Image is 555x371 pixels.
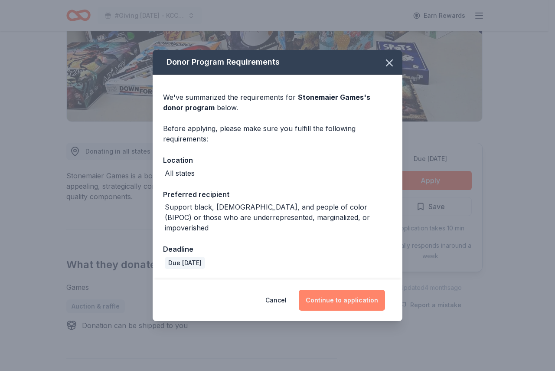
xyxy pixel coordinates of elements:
div: Donor Program Requirements [153,50,402,75]
div: Support black, [DEMOGRAPHIC_DATA], and people of color (BIPOC) or those who are underrepresented,... [165,202,392,233]
div: Location [163,154,392,166]
div: Preferred recipient [163,189,392,200]
div: Deadline [163,243,392,255]
button: Continue to application [299,290,385,311]
button: Cancel [265,290,287,311]
div: All states [165,168,195,178]
div: We've summarized the requirements for below. [163,92,392,113]
div: Due [DATE] [165,257,205,269]
div: Before applying, please make sure you fulfill the following requirements: [163,123,392,144]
